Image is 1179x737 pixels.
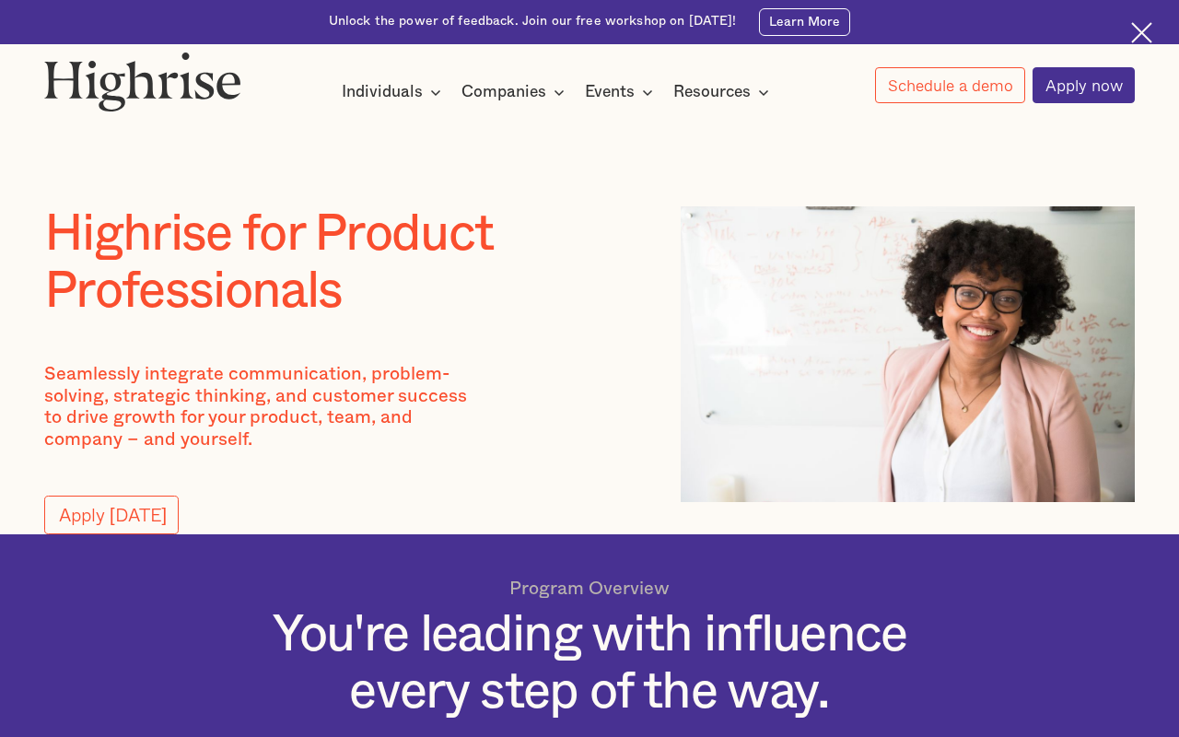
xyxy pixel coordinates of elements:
div: Unlock the power of feedback. Join our free workshop on [DATE]! [329,13,737,30]
div: Companies [461,81,570,103]
img: Cross icon [1131,22,1152,43]
div: Individuals [342,81,423,103]
h1: You're leading with influence every step of the way. [272,607,906,720]
h1: Highrise for Product Professionals [44,206,644,320]
p: Seamlessly integrate communication, problem-solving, strategic thinking, and customer success to ... [44,364,486,450]
a: Apply now [1033,67,1135,104]
div: Resources [673,81,751,103]
div: Companies [461,81,546,103]
div: Events [585,81,659,103]
a: Learn More [759,8,851,37]
p: Program Overview [509,579,670,601]
a: Schedule a demo [875,67,1025,103]
div: Resources [673,81,775,103]
div: Events [585,81,635,103]
div: Individuals [342,81,447,103]
img: Highrise logo [44,52,241,111]
a: Apply [DATE] [44,496,179,534]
